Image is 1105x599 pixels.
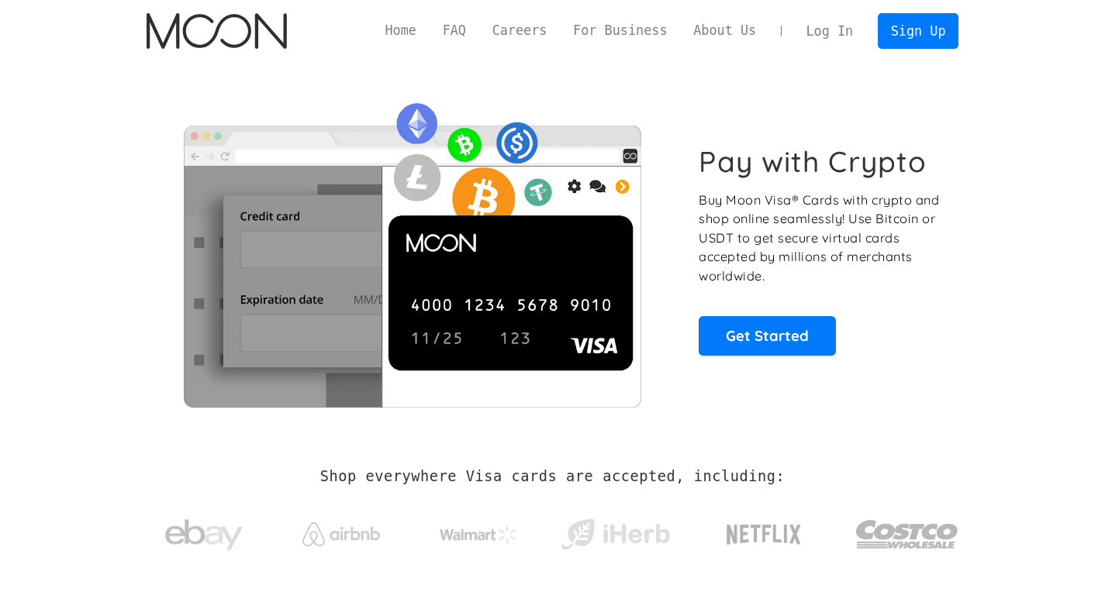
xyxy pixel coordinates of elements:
a: Walmart [420,510,536,552]
a: iHerb [558,499,673,563]
img: Airbnb [302,522,380,546]
a: Airbnb [283,507,399,554]
img: Moon Cards let you spend your crypto anywhere Visa is accepted. [147,92,678,407]
a: Careers [479,21,560,40]
h1: Pay with Crypto [699,144,927,179]
h2: Shop everywhere Visa cards are accepted, including: [320,468,785,485]
a: home [147,13,287,49]
a: For Business [560,21,680,40]
a: About Us [680,21,769,40]
a: Costco [855,490,959,571]
a: Home [372,21,430,40]
img: iHerb [558,515,673,555]
img: Moon Logo [147,13,287,49]
p: Buy Moon Visa® Cards with crypto and shop online seamlessly! Use Bitcoin or USDT to get secure vi... [699,191,941,286]
a: ebay [147,495,262,567]
a: Sign Up [878,13,958,48]
a: Get Started [699,316,836,355]
img: Walmart [440,525,517,544]
img: Costco [855,505,959,563]
a: Netflix [695,500,834,562]
img: ebay [165,511,243,559]
img: Netflix [725,515,803,554]
a: FAQ [430,21,479,40]
a: Log In [793,14,866,48]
